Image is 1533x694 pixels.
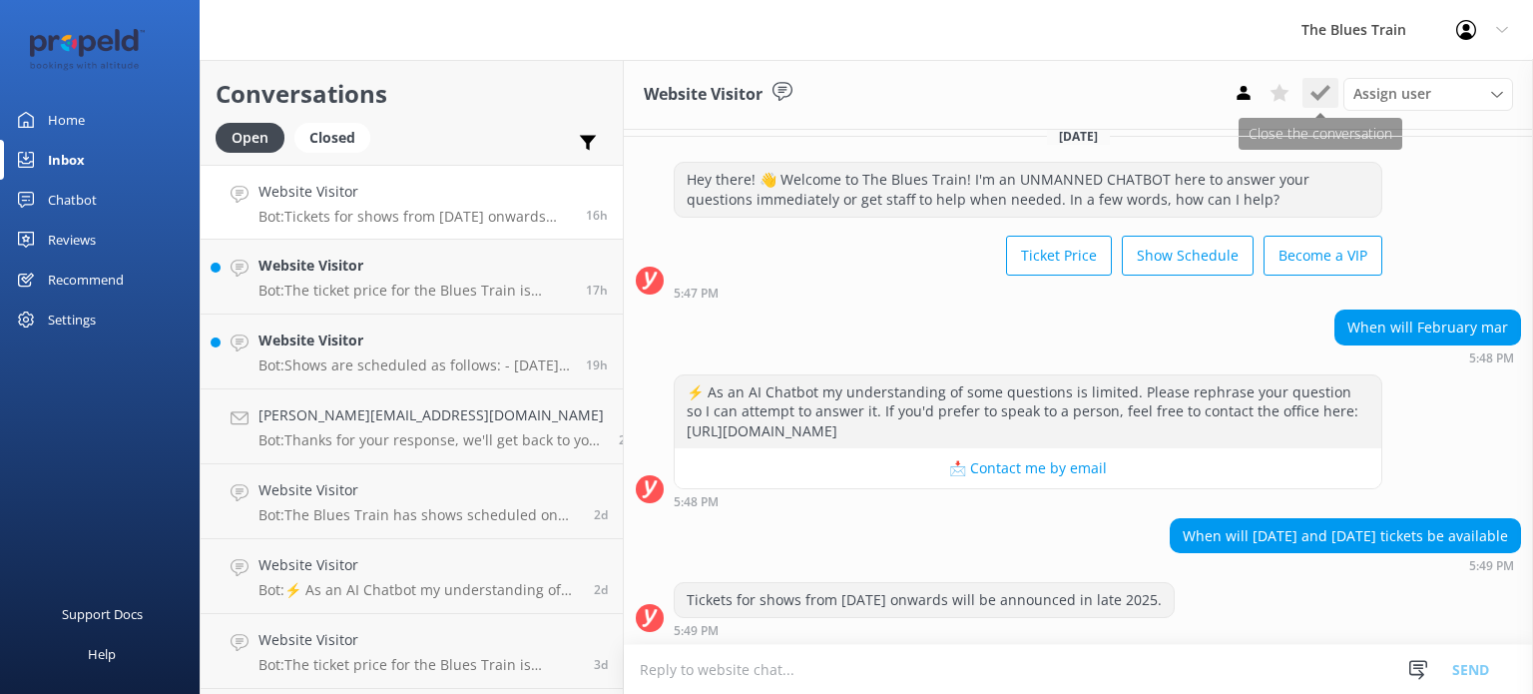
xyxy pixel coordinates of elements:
div: Inbox [48,140,85,180]
h4: Website Visitor [258,181,571,203]
span: 07:48pm 08-Aug-2025 (UTC +10:00) Australia/Sydney [594,581,608,598]
a: Website VisitorBot:⚡ As an AI Chatbot my understanding of some questions is limited. Please rephr... [201,539,623,614]
span: 03:16pm 10-Aug-2025 (UTC +10:00) Australia/Sydney [586,356,608,373]
span: Assign user [1353,83,1431,105]
a: Closed [294,126,380,148]
div: Open [216,123,284,153]
p: Bot: The ticket price for the Blues Train is currently $175 per person. This includes the night o... [258,282,571,300]
p: Bot: ⚡ As an AI Chatbot my understanding of some questions is limited. Please rephrase your quest... [258,581,579,599]
h2: Conversations [216,75,608,113]
a: Website VisitorBot:The ticket price for the Blues Train is currently $175 per person. This includ... [201,614,623,689]
span: 11:35pm 08-Aug-2025 (UTC +10:00) Australia/Sydney [619,431,633,448]
strong: 5:49 PM [1469,560,1514,572]
img: 12-1677471078.png [30,29,145,72]
div: Closed [294,123,370,153]
h4: Website Visitor [258,629,579,651]
div: Home [48,100,85,140]
h4: Website Visitor [258,479,579,501]
div: When will [DATE] and [DATE] tickets be available [1171,519,1520,553]
a: Website VisitorBot:Tickets for shows from [DATE] onwards will be announced in late 2025.16h [201,165,623,240]
p: Bot: Tickets for shows from [DATE] onwards will be announced in late 2025. [258,208,571,226]
p: Bot: Shows are scheduled as follows: - [DATE]: Saturdays on the 4th, 11th, 18th, and 25th (evenin... [258,356,571,374]
strong: 5:47 PM [674,288,719,300]
button: Ticket Price [1006,236,1112,276]
span: 05:49pm 10-Aug-2025 (UTC +10:00) Australia/Sydney [586,207,608,224]
h3: Website Visitor [644,82,763,108]
strong: 5:48 PM [1469,352,1514,364]
div: Recommend [48,260,124,300]
div: 05:47pm 10-Aug-2025 (UTC +10:00) Australia/Sydney [674,286,1382,300]
p: Bot: Thanks for your response, we'll get back to you as soon as we can during opening hours. [258,431,604,449]
h4: Website Visitor [258,255,571,277]
span: 05:10pm 10-Aug-2025 (UTC +10:00) Australia/Sydney [586,282,608,299]
div: 05:48pm 10-Aug-2025 (UTC +10:00) Australia/Sydney [674,494,1382,508]
div: Reviews [48,220,96,260]
a: Website VisitorBot:Shows are scheduled as follows: - [DATE]: Saturdays on the 4th, 11th, 18th, an... [201,315,623,389]
a: Website VisitorBot:The Blues Train has shows scheduled on the following dates: - [DATE]: Saturday... [201,464,623,539]
div: 05:49pm 10-Aug-2025 (UTC +10:00) Australia/Sydney [1170,558,1521,572]
div: Tickets for shows from [DATE] onwards will be announced in late 2025. [675,583,1174,617]
h4: Website Visitor [258,330,571,351]
span: [DATE] [1047,128,1110,145]
div: ⚡ As an AI Chatbot my understanding of some questions is limited. Please rephrase your question s... [675,375,1381,448]
span: 11:28pm 08-Aug-2025 (UTC +10:00) Australia/Sydney [594,506,608,523]
a: Website VisitorBot:The ticket price for the Blues Train is currently $175 per person. This includ... [201,240,623,315]
div: Settings [48,300,96,340]
strong: 5:49 PM [674,625,719,637]
button: Show Schedule [1122,236,1254,276]
p: Bot: The ticket price for the Blues Train is currently $175 per person. This includes the night o... [258,656,579,674]
strong: 5:48 PM [674,496,719,508]
p: Bot: The Blues Train has shows scheduled on the following dates: - [DATE]: Saturdays on the 4th, ... [258,506,579,524]
button: 📩 Contact me by email [675,448,1381,488]
span: 09:05pm 07-Aug-2025 (UTC +10:00) Australia/Sydney [594,656,608,673]
div: When will February mar [1335,311,1520,345]
a: Open [216,126,294,148]
div: 05:49pm 10-Aug-2025 (UTC +10:00) Australia/Sydney [674,623,1175,637]
a: [PERSON_NAME][EMAIL_ADDRESS][DOMAIN_NAME]Bot:Thanks for your response, we'll get back to you as s... [201,389,623,464]
button: Become a VIP [1264,236,1382,276]
div: Chatbot [48,180,97,220]
div: Help [88,634,116,674]
div: Assign User [1343,78,1513,110]
div: Hey there! 👋 Welcome to The Blues Train! I'm an UNMANNED CHATBOT here to answer your questions im... [675,163,1381,216]
div: 05:48pm 10-Aug-2025 (UTC +10:00) Australia/Sydney [1334,350,1521,364]
div: Support Docs [62,594,143,634]
h4: [PERSON_NAME][EMAIL_ADDRESS][DOMAIN_NAME] [258,404,604,426]
h4: Website Visitor [258,554,579,576]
